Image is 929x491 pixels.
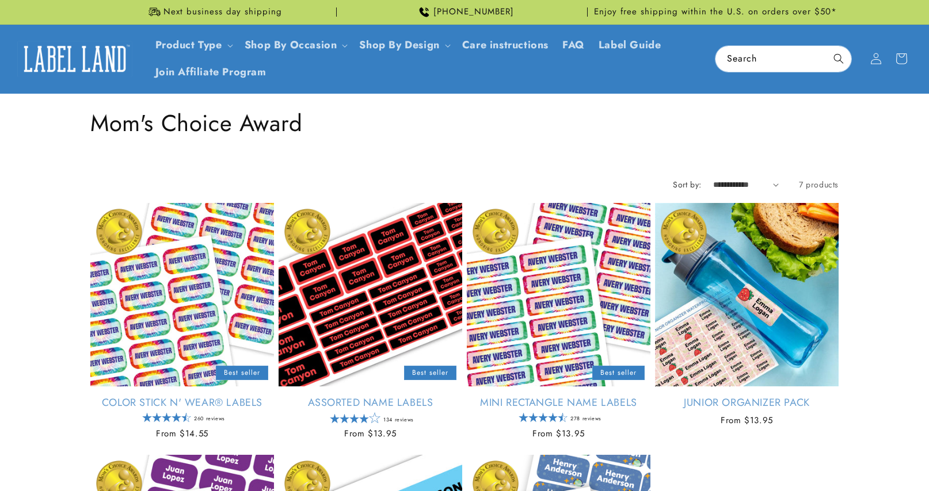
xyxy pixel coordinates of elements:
span: Label Guide [599,39,661,52]
span: Enjoy free shipping within the U.S. on orders over $50* [594,6,837,18]
h1: Mom's Choice Award [90,108,839,138]
a: Mini Rectangle Name Labels [467,396,650,409]
button: Search [826,46,851,71]
span: Next business day shipping [163,6,282,18]
span: Care instructions [462,39,549,52]
a: FAQ [555,32,592,59]
span: Shop By Occasion [245,39,337,52]
a: Join Affiliate Program [149,59,273,86]
a: Label Guide [592,32,668,59]
span: FAQ [562,39,585,52]
label: Sort by: [673,179,701,190]
span: Join Affiliate Program [155,66,266,79]
span: 7 products [799,179,839,190]
a: Assorted Name Labels [279,396,462,409]
iframe: Gorgias Floating Chat [687,437,917,480]
span: [PHONE_NUMBER] [433,6,514,18]
summary: Product Type [149,32,238,59]
a: Product Type [155,37,222,52]
a: Shop By Design [359,37,439,52]
a: Label Land [13,37,137,81]
summary: Shop By Occasion [238,32,353,59]
img: Label Land [17,41,132,76]
a: Care instructions [455,32,555,59]
a: Junior Organizer Pack [655,396,839,409]
summary: Shop By Design [352,32,455,59]
a: Color Stick N' Wear® Labels [90,396,274,409]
